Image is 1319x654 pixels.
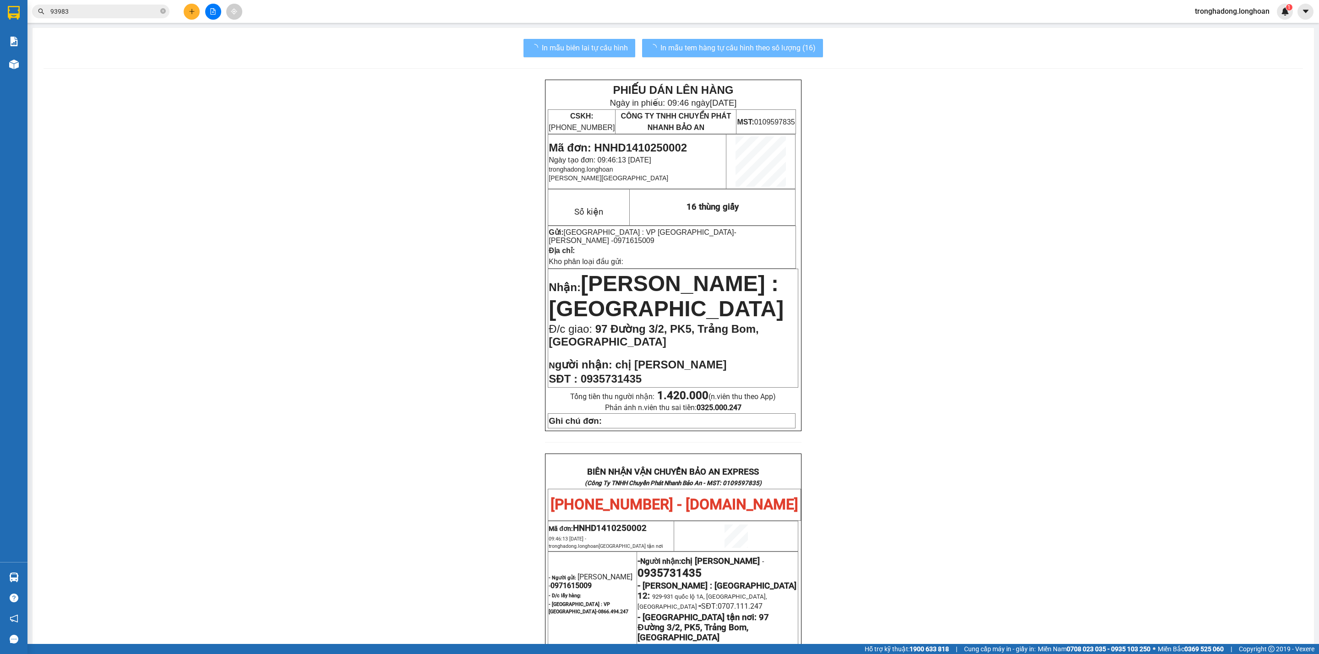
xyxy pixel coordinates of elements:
span: search [38,8,44,15]
button: file-add [205,4,221,20]
span: | [1231,644,1232,654]
span: [GEOGRAPHIC_DATA] : VP [GEOGRAPHIC_DATA] [564,228,734,236]
span: | [956,644,957,654]
span: chị [PERSON_NAME] [681,556,760,566]
button: caret-down [1297,4,1314,20]
strong: 0369 525 060 [1184,645,1224,653]
span: Ngày in phiếu: 09:46 ngày [610,98,736,108]
strong: N [549,361,612,370]
img: warehouse-icon [9,59,19,69]
span: Đ/c giao: [549,323,595,335]
span: notification [10,614,18,623]
strong: Địa chỉ: [549,247,575,254]
span: 0971615009 [614,237,654,244]
span: tronghadong.longhoan [549,166,613,173]
span: [PHONE_NUMBER] - [DOMAIN_NAME] [550,496,798,513]
strong: MST: [737,118,754,126]
strong: - D/c lấy hàng: [549,593,581,599]
span: HNHD1410250002 [573,523,647,533]
strong: BIÊN NHẬN VẬN CHUYỂN BẢO AN EXPRESS [587,467,759,477]
img: logo-vxr [8,6,20,20]
strong: CSKH: [570,112,594,120]
span: chị [PERSON_NAME] [615,358,726,371]
strong: 97 Đường 3/2, PK5, Trảng Bom, [GEOGRAPHIC_DATA] [638,612,769,643]
span: In mẫu biên lai tự cấu hình [542,42,628,54]
span: file-add [210,8,216,15]
strong: 1.420.000 [657,389,709,402]
strong: Gửi: [549,228,563,236]
strong: 0708 023 035 - 0935 103 250 [1067,645,1150,653]
span: (n.viên thu theo App) [657,392,776,401]
sup: 1 [1286,4,1292,11]
span: Nhận: [549,281,581,293]
img: solution-icon [9,37,19,46]
span: Người nhận: [640,557,760,566]
span: 929-931 quốc lộ 1A, [GEOGRAPHIC_DATA], [GEOGRAPHIC_DATA] [638,593,767,610]
strong: - Người gửi: [549,575,576,581]
span: Ngày tạo đơn: 09:46:13 [DATE] [549,156,651,164]
span: [PERSON_NAME] - [549,237,654,244]
strong: Ghi chú đơn: [549,416,602,426]
span: copyright [1268,646,1275,652]
span: message [10,635,18,643]
span: - [698,601,701,611]
span: 16 thùng giấy [687,202,739,212]
span: 0707.111.247 [718,602,763,611]
span: Miền Nam [1038,644,1150,654]
input: Tìm tên, số ĐT hoặc mã đơn [50,6,158,16]
span: 09:46:13 [DATE] - [549,536,663,549]
span: 0971615009 [550,581,592,590]
span: 97 Đường 3/2, PK5, Trảng Bom, [GEOGRAPHIC_DATA] [549,323,758,348]
span: caret-down [1302,7,1310,16]
span: [PHONE_NUMBER] [549,112,615,131]
strong: PHIẾU DÁN LÊN HÀNG [613,84,733,96]
strong: - [GEOGRAPHIC_DATA] tận nơi: [638,612,757,622]
span: - [760,557,764,566]
span: CÔNG TY TNHH CHUYỂN PHÁT NHANH BẢO AN [621,112,731,131]
span: In mẫu tem hàng tự cấu hình theo số lượng (16) [660,42,816,54]
span: plus [189,8,195,15]
span: tronghadong.longhoan [1188,5,1277,17]
span: Cung cấp máy in - giấy in: [964,644,1036,654]
span: Tổng tiền thu người nhận: [570,392,776,401]
strong: - [638,556,760,566]
span: Hỗ trợ kỹ thuật: [865,644,949,654]
strong: BIÊN NHẬN VẬN CHUYỂN BẢO AN EXPRESS [19,13,152,34]
button: In mẫu biên lai tự cấu hình [523,39,635,57]
span: Số kiện [574,207,603,217]
span: - [PERSON_NAME] : [GEOGRAPHIC_DATA] 12: [638,581,796,601]
strong: 1900 633 818 [910,645,949,653]
strong: (Công Ty TNHH Chuyển Phát Nhanh Bảo An - MST: 0109597835) [17,37,153,52]
span: 0109597835 [737,118,795,126]
span: - [GEOGRAPHIC_DATA] : VP [GEOGRAPHIC_DATA]- [549,601,628,615]
span: loading [531,44,542,51]
span: Phản ánh n.viên thu sai tiền: [605,403,741,412]
span: [PERSON_NAME][GEOGRAPHIC_DATA] [549,174,668,182]
span: [PHONE_NUMBER] - [DOMAIN_NAME] [20,54,152,89]
button: aim [226,4,242,20]
span: 0935731435 [581,373,642,385]
span: aim [231,8,237,15]
button: In mẫu tem hàng tự cấu hình theo số lượng (16) [642,39,823,57]
span: Kho phân loại đầu gửi: [549,258,623,265]
span: question-circle [10,594,18,602]
button: plus [184,4,200,20]
span: close-circle [160,8,166,14]
span: ⚪️ [1153,647,1155,651]
span: [PERSON_NAME] : [GEOGRAPHIC_DATA] [549,271,784,321]
span: 1 [1287,4,1291,11]
img: warehouse-icon [9,573,19,582]
img: icon-new-feature [1281,7,1289,16]
span: [GEOGRAPHIC_DATA] tận nơi [599,543,663,549]
span: [DATE] [710,98,737,108]
strong: (Công Ty TNHH Chuyển Phát Nhanh Bảo An - MST: 0109597835) [585,480,762,486]
span: gười nhận: [555,358,612,371]
span: Mã đơn: [549,525,647,532]
strong: SĐT : [549,373,578,385]
span: Miền Bắc [1158,644,1224,654]
span: Mã đơn: HNHD1410250002 [549,141,687,154]
span: - [549,228,736,244]
span: [PERSON_NAME] - [549,573,632,590]
span: close-circle [160,7,166,16]
span: tronghadong.longhoan [549,543,663,549]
